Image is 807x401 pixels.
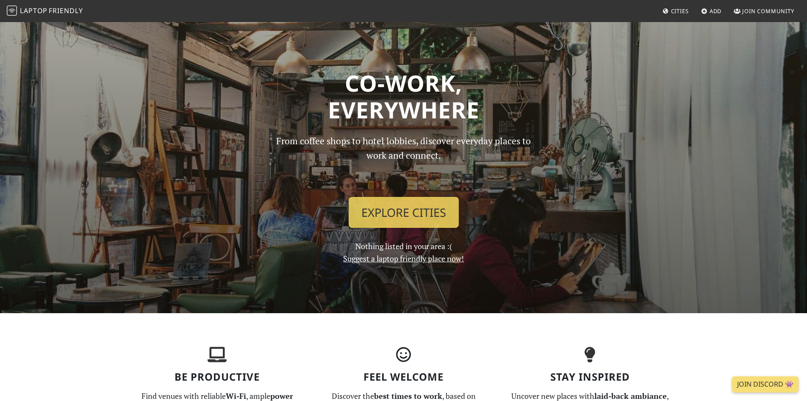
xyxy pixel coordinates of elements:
[7,4,83,19] a: LaptopFriendly LaptopFriendly
[7,6,17,16] img: LaptopFriendly
[343,253,464,264] a: Suggest a laptop friendly place now!
[374,391,442,401] strong: best times to work
[742,7,794,15] span: Join Community
[349,197,459,228] a: Explore Cities
[698,3,725,19] a: Add
[264,134,544,265] div: Nothing listed in your area :(
[316,371,492,383] h3: Feel Welcome
[20,6,47,15] span: Laptop
[226,391,246,401] strong: Wi-Fi
[49,6,83,15] span: Friendly
[594,391,667,401] strong: laid-back ambiance
[730,3,798,19] a: Join Community
[129,70,678,123] h1: Co-work, Everywhere
[129,371,305,383] h3: Be Productive
[269,134,538,190] p: From coffee shops to hotel lobbies, discover everyday places to work and connect.
[732,376,799,393] a: Join Discord 👾
[502,371,678,383] h3: Stay Inspired
[671,7,689,15] span: Cities
[659,3,692,19] a: Cities
[710,7,722,15] span: Add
